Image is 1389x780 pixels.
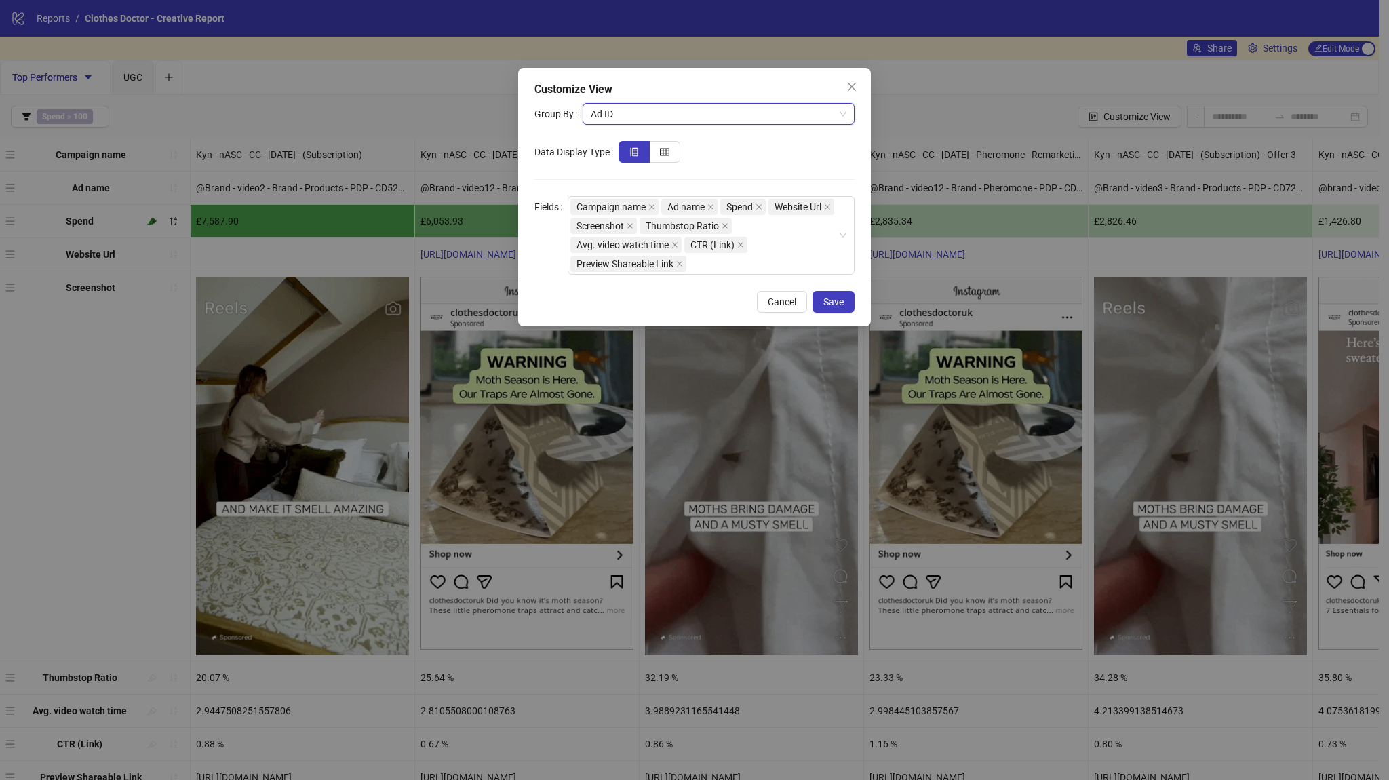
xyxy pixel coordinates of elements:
[671,241,678,248] span: close
[576,218,624,233] span: Screenshot
[570,256,686,272] span: Preview Shareable Link
[646,218,719,233] span: Thumbstop Ratio
[640,218,732,234] span: Thumbstop Ratio
[570,199,659,215] span: Campaign name
[768,199,834,215] span: Website Url
[627,222,633,229] span: close
[690,237,735,252] span: CTR (Link)
[591,104,846,124] span: Ad ID
[756,203,762,210] span: close
[722,222,728,229] span: close
[570,237,682,253] span: Avg. video watch time
[534,103,583,125] label: Group By
[648,203,655,210] span: close
[576,237,669,252] span: Avg. video watch time
[726,199,753,214] span: Spend
[684,237,747,253] span: CTR (Link)
[707,203,714,210] span: close
[813,291,855,313] button: Save
[629,147,639,157] span: insert-row-left
[846,81,857,92] span: close
[768,296,796,307] span: Cancel
[576,256,673,271] span: Preview Shareable Link
[824,203,831,210] span: close
[661,199,718,215] span: Ad name
[775,199,821,214] span: Website Url
[737,241,744,248] span: close
[823,296,844,307] span: Save
[676,260,683,267] span: close
[534,196,568,218] label: Fields
[667,199,705,214] span: Ad name
[757,291,807,313] button: Cancel
[841,76,863,98] button: Close
[660,147,669,157] span: table
[576,199,646,214] span: Campaign name
[720,199,766,215] span: Spend
[534,141,619,163] label: Data Display Type
[534,81,855,98] div: Customize View
[570,218,637,234] span: Screenshot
